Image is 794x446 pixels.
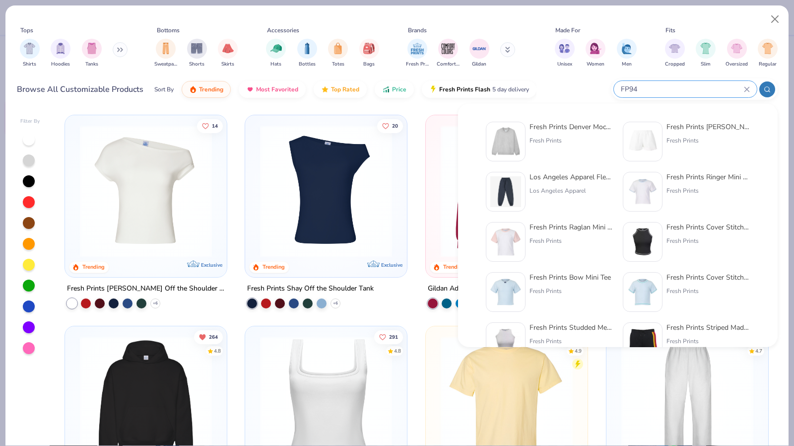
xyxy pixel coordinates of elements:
div: Fresh Prints Denver Mock Neck Heavyweight Sweatshirt [529,122,613,132]
span: 291 [390,334,398,339]
button: filter button [187,39,207,68]
div: Fresh Prints [529,337,613,346]
span: Exclusive [200,262,222,268]
button: Like [378,119,403,133]
img: Skirts Image [222,43,234,54]
span: Fresh Prints [406,61,429,68]
div: 4.7 [755,347,762,355]
img: 89f4990a-e188-452c-92a7-dc547f941a57 [216,125,358,257]
div: filter for Gildan [469,39,489,68]
img: d6d3271d-a54d-4ee1-a2e2-6c04d29e0911 [627,176,658,207]
img: 5716b33b-ee27-473a-ad8a-9b8687048459 [255,125,397,257]
img: Shorts Image [191,43,202,54]
button: Price [375,81,414,98]
div: Fresh Prints Cover Stitched Melrose Tank [666,222,750,232]
span: Skirts [221,61,234,68]
div: filter for Comfort Colors [437,39,460,68]
div: Accessories [267,26,299,35]
button: Close [766,10,785,29]
div: Fresh Prints Striped Madison Shorts [666,322,750,333]
img: Sweatpants Image [160,43,171,54]
div: Gildan Adult Heavy Blend 8 Oz. 50/50 Hooded Sweatshirt [428,283,586,295]
span: Price [392,85,406,93]
img: Tanks Image [86,43,97,54]
img: Women Image [590,43,601,54]
img: Fresh Prints Image [410,41,425,56]
span: Women [587,61,604,68]
div: 4.8 [395,347,401,355]
span: Regular [759,61,777,68]
button: filter button [20,39,40,68]
span: + 6 [333,300,338,306]
button: filter button [82,39,102,68]
div: Fresh Prints [529,136,613,145]
div: Fresh Prints Ringer Mini Tee [666,172,750,182]
div: Brands [408,26,427,35]
span: 20 [393,123,398,128]
img: Regular Image [762,43,774,54]
span: Gildan [472,61,486,68]
img: Hoodies Image [55,43,66,54]
button: filter button [437,39,460,68]
span: 14 [212,123,218,128]
div: Fresh Prints [529,236,613,245]
img: a1c94bf0-cbc2-4c5c-96ec-cab3b8502a7f [75,125,217,257]
img: 3f403884-36cc-46cc-ab9b-40697cf84ff8 [627,327,658,358]
div: filter for Shirts [20,39,40,68]
div: filter for Sweatpants [154,39,177,68]
span: Most Favorited [256,85,298,93]
button: filter button [359,39,379,68]
span: 264 [209,334,218,339]
button: Like [197,119,223,133]
button: Like [375,330,403,344]
span: Hats [270,61,281,68]
button: filter button [696,39,716,68]
img: Totes Image [332,43,343,54]
div: Fresh Prints Shay Off the Shoulder Tank [247,283,374,295]
img: Comfort Colors Image [441,41,456,56]
button: filter button [469,39,489,68]
span: Top Rated [331,85,359,93]
div: filter for Bags [359,39,379,68]
div: Los Angeles Apparel [529,186,613,195]
div: filter for Totes [328,39,348,68]
div: filter for Skirts [218,39,238,68]
img: 1db258a5-0955-4928-977b-a7df38437473 [490,327,521,358]
div: filter for Women [586,39,605,68]
div: filter for Fresh Prints [406,39,429,68]
img: Oversized Image [731,43,742,54]
img: flash.gif [429,85,437,93]
button: filter button [328,39,348,68]
div: 4.9 [575,347,582,355]
div: Browse All Customizable Products [17,83,143,95]
div: filter for Shorts [187,39,207,68]
span: Sweatpants [154,61,177,68]
div: Fresh Prints [PERSON_NAME] Off the Shoulder Top [67,283,225,295]
span: Fresh Prints Flash [439,85,490,93]
input: Try "T-Shirt" [620,83,744,95]
div: filter for Men [617,39,637,68]
div: Fresh Prints [529,287,611,296]
span: Oversized [726,61,748,68]
span: Shirts [23,61,36,68]
button: filter button [51,39,70,68]
div: Los Angeles Apparel Flex Fleece High Waist Sweatpant [529,172,613,182]
img: 3e3b11ad-b1b5-4081-a59a-63780477980f [490,277,521,307]
div: Sort By [154,85,174,94]
div: Fresh Prints [PERSON_NAME] [666,122,750,132]
button: filter button [266,39,286,68]
img: most_fav.gif [246,85,254,93]
img: 01756b78-01f6-4cc6-8d8a-3c30c1a0c8ac [436,125,578,257]
div: filter for Bottles [297,39,317,68]
div: Fresh Prints [666,337,750,346]
img: ae5999c4-4f6a-4a4c-b0b7-192edf112af4 [627,277,658,307]
button: filter button [406,39,429,68]
span: Unisex [557,61,572,68]
img: f5d85501-0dbb-4ee4-b115-c08fa3845d83 [490,126,521,157]
button: filter button [154,39,177,68]
div: Fresh Prints [666,136,750,145]
div: Fresh Prints Bow Mini Tee [529,272,611,283]
img: e03c1d32-1478-43eb-b197-8e0c1ae2b0d4 [627,126,658,157]
div: filter for Oversized [726,39,748,68]
img: Men Image [621,43,632,54]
